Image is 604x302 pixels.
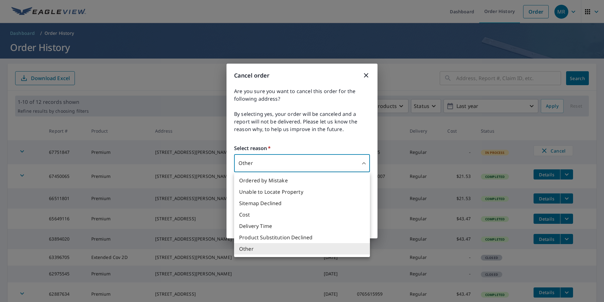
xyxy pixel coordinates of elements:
li: Unable to Locate Property [234,186,370,198]
li: Other [234,243,370,255]
li: Cost [234,209,370,220]
li: Delivery Time [234,220,370,232]
li: Ordered by Mistake [234,175,370,186]
li: Product Substitution Declined [234,232,370,243]
li: Sitemap Declined [234,198,370,209]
